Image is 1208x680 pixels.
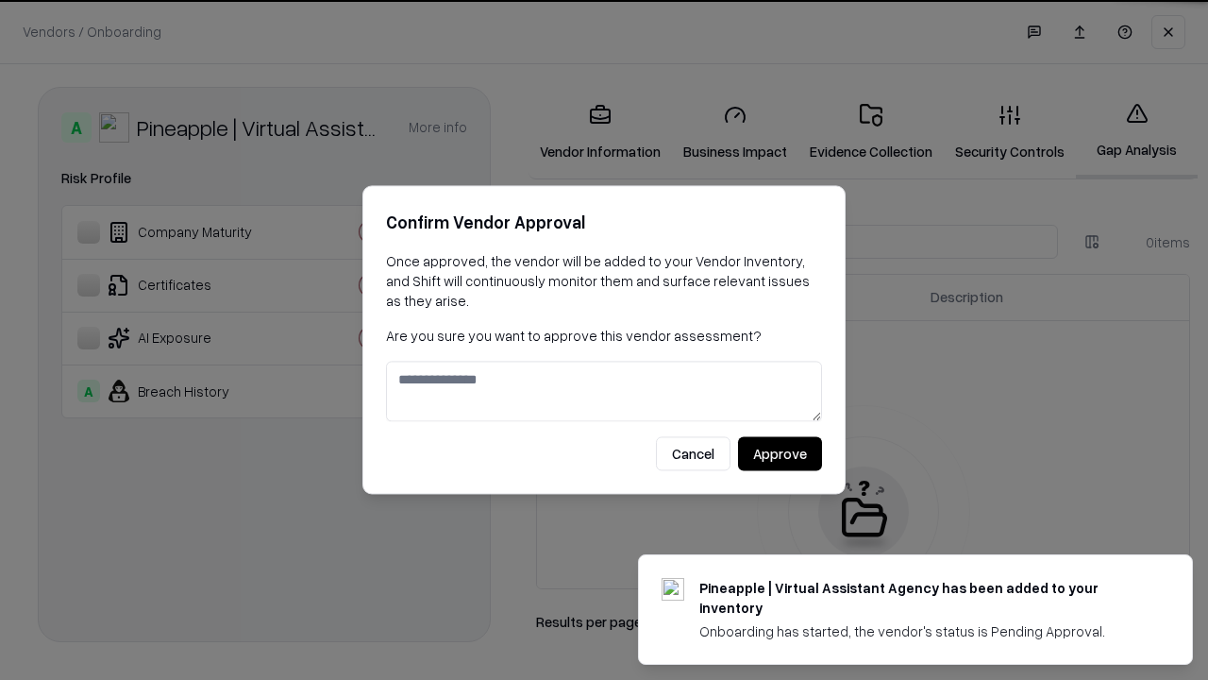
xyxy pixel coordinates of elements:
h2: Confirm Vendor Approval [386,209,822,236]
div: Onboarding has started, the vendor's status is Pending Approval. [699,621,1147,641]
p: Once approved, the vendor will be added to your Vendor Inventory, and Shift will continuously mon... [386,251,822,311]
img: trypineapple.com [662,578,684,601]
p: Are you sure you want to approve this vendor assessment? [386,326,822,346]
div: Pineapple | Virtual Assistant Agency has been added to your inventory [699,578,1147,618]
button: Approve [738,437,822,471]
button: Cancel [656,437,730,471]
